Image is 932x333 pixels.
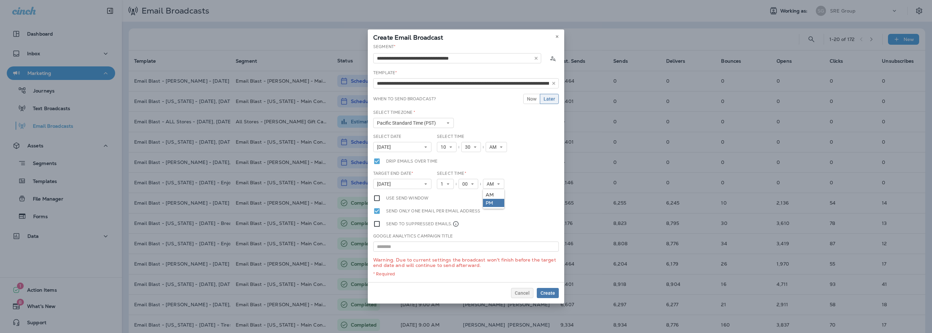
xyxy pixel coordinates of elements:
span: Now [527,97,536,101]
div: : [457,142,461,152]
label: Select Time [437,134,465,139]
button: Cancel [511,288,533,298]
a: PM [483,199,504,207]
span: [DATE] [377,181,394,187]
span: 1 [441,181,446,187]
label: When to send broadcast? [373,96,436,102]
span: Pacific Standard Time (PST) [377,120,439,126]
button: [DATE] [373,179,431,189]
label: Target End Date [373,171,413,176]
button: Later [540,94,559,104]
button: Now [523,94,540,104]
a: AM [483,191,504,199]
span: Cancel [515,291,530,295]
span: 30 [465,144,473,150]
span: Create [541,291,555,295]
label: Send only one email per email address [386,207,480,215]
div: : [454,179,459,189]
label: Drip emails over time [386,158,438,165]
span: 10 [441,144,449,150]
button: 00 [459,179,478,189]
label: Template [373,70,397,76]
span: [DATE] [377,144,394,150]
button: AM [483,179,504,189]
span: Later [544,97,555,101]
label: Select Time [437,171,466,176]
label: Use send window [386,194,428,202]
span: AM [487,181,496,187]
span: AM [489,144,499,150]
button: Calculate the estimated number of emails to be sent based on selected segment. (This could take a... [547,52,559,64]
button: 10 [437,142,457,152]
p: Warning. Due to current settings the broadcast won't finish before the target end date and will c... [373,257,559,268]
div: : [481,142,486,152]
label: Select Date [373,134,402,139]
button: 1 [437,179,454,189]
div: : [478,179,483,189]
label: Select Timezone [373,110,415,115]
button: 30 [461,142,481,152]
div: * Required [373,271,559,277]
div: Create Email Broadcast [368,29,564,44]
button: [DATE] [373,142,431,152]
button: Create [537,288,559,298]
span: 00 [462,181,470,187]
button: Pacific Standard Time (PST) [373,118,454,128]
button: AM [486,142,507,152]
label: Google Analytics Campaign Title [373,233,453,239]
label: Segment [373,44,396,49]
label: Send to suppressed emails. [386,220,459,228]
